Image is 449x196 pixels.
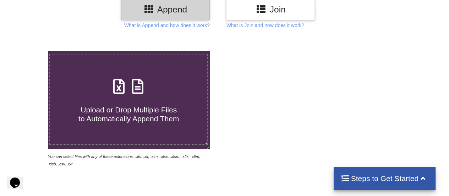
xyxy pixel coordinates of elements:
i: You can select files with any of these extensions: .xls, .xlt, .xlm, .xlsx, .xlsm, .xltx, .xltm, ... [48,154,201,166]
p: What is Join and how does it work? [226,22,304,29]
iframe: chat widget [7,168,30,189]
span: Upload or Drop Multiple Files to Automatically Append Them [78,106,179,123]
p: What is Append and how does it work? [124,22,210,29]
h3: Append [126,4,204,15]
h4: Steps to Get Started [341,174,428,183]
h3: Join [231,4,310,15]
